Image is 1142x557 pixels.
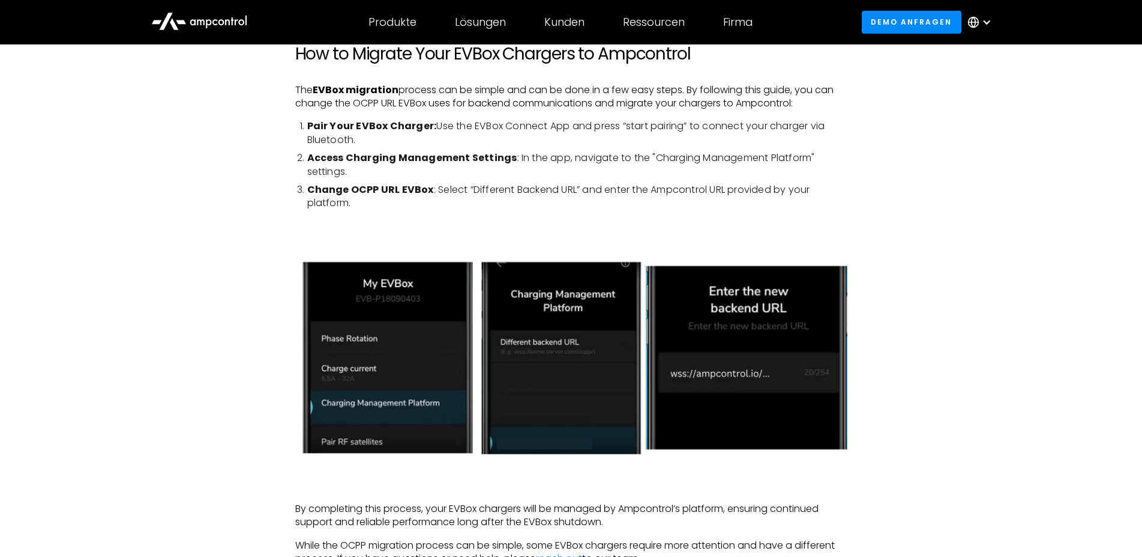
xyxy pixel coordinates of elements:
a: Demo anfragen [862,11,961,33]
div: Firma [723,16,753,29]
div: Produkte [368,16,416,29]
div: Kunden [544,16,585,29]
strong: Access Charging Management Settings [307,151,517,165]
li: Use the EVBox Connect App and press “start pairing” to connect your charger via Bluetooth. [307,120,847,147]
strong: EVBox migration [313,83,398,97]
li: : In the app, navigate to the "Charging Management Platform" settings. [307,151,847,178]
div: Ressourcen [623,16,685,29]
h2: How to Migrate Your EVBox Chargers to Ampcontrol [295,44,847,64]
strong: Pair Your EVBox Charger: [307,119,437,133]
p: The process can be simple and can be done in a few easy steps. By following this guide, you can c... [295,84,847,111]
img: How to change OCPP URL of EVBox charger and Everon [295,244,847,469]
div: Lösungen [455,16,506,29]
strong: Change OCPP URL EVBox [307,183,434,196]
p: By completing this process, your EVBox chargers will be managed by Ampcontrol’s platform, ensurin... [295,502,847,529]
li: : Select “Different Backend URL” and enter the Ampcontrol URL provided by your platform. [307,183,847,210]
